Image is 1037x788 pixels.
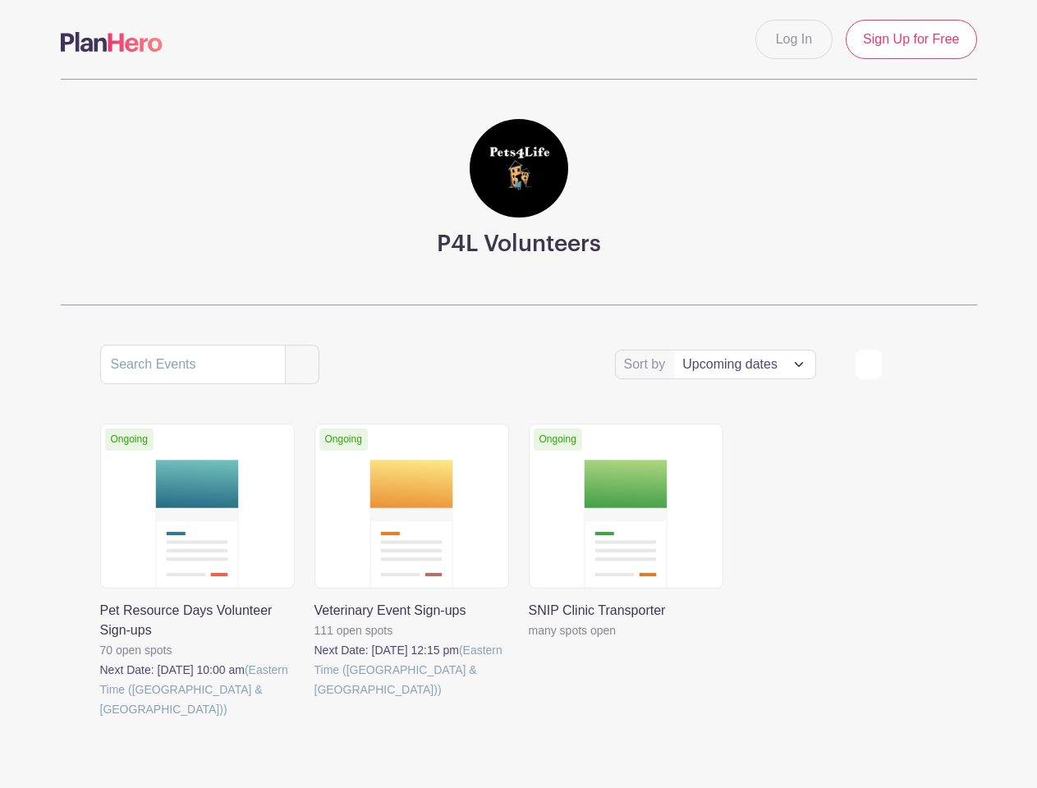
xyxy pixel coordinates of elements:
[856,350,938,379] div: order and view
[100,345,286,384] input: Search Events
[470,119,568,218] img: square%20black%20logo%20FB%20profile.jpg
[624,355,671,374] label: Sort by
[755,20,833,59] a: Log In
[437,231,601,259] h3: P4L Volunteers
[61,32,163,52] img: logo-507f7623f17ff9eddc593b1ce0a138ce2505c220e1c5a4e2b4648c50719b7d32.svg
[846,20,976,59] a: Sign Up for Free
